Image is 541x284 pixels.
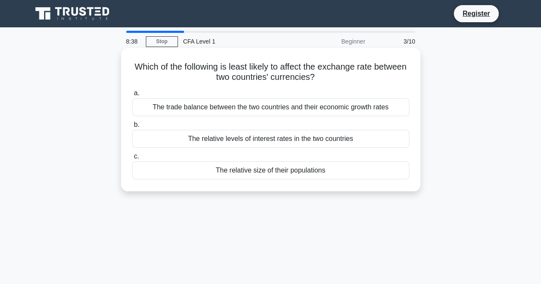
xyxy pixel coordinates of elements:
div: The relative size of their populations [132,161,409,179]
h5: Which of the following is least likely to affect the exchange rate between two countries' currenc... [131,61,410,83]
a: Register [457,8,495,19]
span: b. [134,121,139,128]
div: The relative levels of interest rates in the two countries [132,130,409,148]
div: CFA Level 1 [178,33,296,50]
div: 8:38 [121,33,146,50]
div: Beginner [296,33,370,50]
span: c. [134,152,139,160]
span: a. [134,89,139,97]
div: 3/10 [370,33,420,50]
div: The trade balance between the two countries and their economic growth rates [132,98,409,116]
a: Stop [146,36,178,47]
